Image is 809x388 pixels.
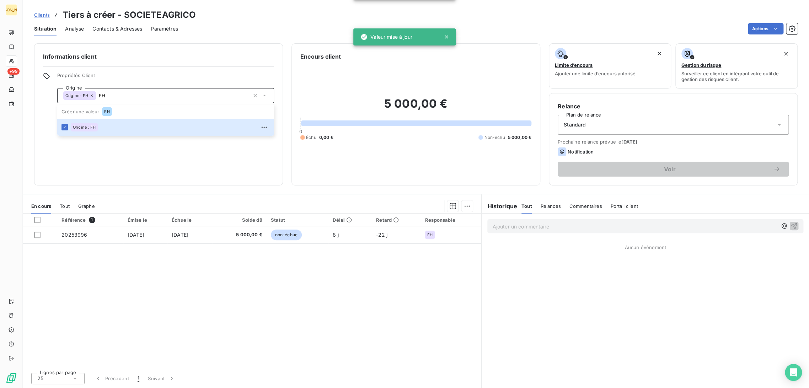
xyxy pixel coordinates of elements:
span: Standard [564,121,586,128]
span: Prochaine relance prévue le [558,139,789,145]
span: Surveiller ce client en intégrant votre outil de gestion des risques client. [681,71,792,82]
span: Analyse [65,25,84,32]
div: Solde dû [216,217,262,223]
span: 5 000,00 € [508,134,532,141]
span: Échu [306,134,316,141]
button: Actions [748,23,783,34]
li: Créer une valeur [57,104,274,119]
span: Portail client [610,203,638,209]
h6: Historique [482,202,517,210]
span: 1 [89,217,95,223]
span: non-échue [271,230,302,240]
div: [PERSON_NAME] [6,4,17,16]
img: Logo LeanPay [6,372,17,384]
span: 1 [138,375,139,382]
span: [DATE] [621,139,637,145]
span: 0 [299,129,302,134]
span: Origine : FH [65,93,88,98]
div: Référence [61,217,119,223]
span: [DATE] [128,232,144,238]
h2: 5 000,00 € [300,97,531,118]
span: Clients [34,12,50,18]
span: En cours [31,203,51,209]
span: Aucun évènement [625,244,666,250]
button: 1 [133,371,144,386]
span: FH [427,233,433,237]
h6: Encours client [300,52,341,61]
span: -22 j [376,232,387,238]
div: Statut [271,217,325,223]
span: 0,00 € [319,134,333,141]
span: Limite d’encours [555,62,593,68]
span: Notification [568,149,594,155]
div: Délai [333,217,368,223]
span: Paramètres [151,25,178,32]
span: Tout [60,203,70,209]
span: Tout [521,203,532,209]
button: Limite d’encoursAjouter une limite d’encours autorisé [549,43,671,89]
div: Responsable [425,217,477,223]
span: FH [104,109,109,114]
span: Voir [566,166,773,172]
span: Origine : FH [73,125,96,129]
h6: Relance [558,102,789,111]
span: Contacts & Adresses [92,25,142,32]
span: 8 j [333,232,338,238]
a: Clients [34,11,50,18]
div: Open Intercom Messenger [785,364,802,381]
button: Précédent [90,371,133,386]
span: Ajouter une limite d’encours autorisé [555,71,636,76]
span: 25 [37,375,43,382]
div: Retard [376,217,417,223]
h6: Informations client [43,52,274,61]
span: 20253996 [61,232,87,238]
div: Échue le [172,217,208,223]
div: Émise le [128,217,163,223]
h3: Tiers à créer - SOCIETEAGRICO [63,9,196,21]
span: Graphe [78,203,95,209]
span: [DATE] [172,232,188,238]
span: Gestion du risque [681,62,721,68]
input: Ajouter une valeur [96,92,250,99]
button: Voir [558,162,789,177]
span: Situation [34,25,57,32]
span: Commentaires [569,203,602,209]
div: Valeur mise à jour [360,31,412,43]
span: +99 [7,68,20,75]
span: Relances [540,203,561,209]
button: Gestion du risqueSurveiller ce client en intégrant votre outil de gestion des risques client. [675,43,798,89]
span: Non-échu [484,134,505,141]
span: 5 000,00 € [216,231,262,238]
span: Propriétés Client [57,72,274,82]
button: Suivant [144,371,180,386]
